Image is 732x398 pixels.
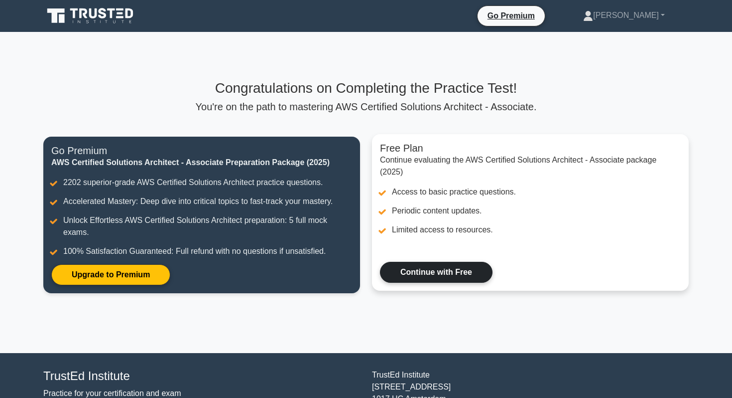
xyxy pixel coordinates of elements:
[51,264,170,285] a: Upgrade to Premium
[43,389,181,398] a: Practice for your certification and exam
[43,101,689,113] p: You're on the path to mastering AWS Certified Solutions Architect - Associate.
[43,369,360,384] h4: TrustEd Institute
[43,80,689,97] h3: Congratulations on Completing the Practice Test!
[559,5,689,25] a: [PERSON_NAME]
[482,9,541,22] a: Go Premium
[380,262,492,283] a: Continue with Free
